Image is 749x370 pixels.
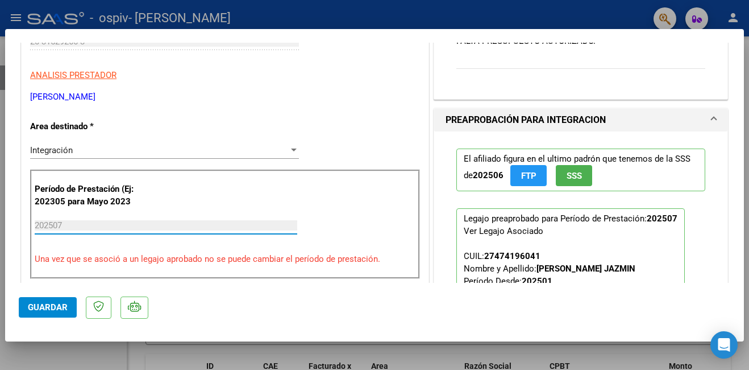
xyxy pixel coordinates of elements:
div: 27474196041 [484,250,540,262]
strong: 202507 [647,213,677,224]
p: El afiliado figura en el ultimo padrón que tenemos de la SSS de [456,149,705,191]
div: Ver Legajo Asociado [464,225,543,237]
p: Area destinado * [30,120,147,133]
button: SSS [556,165,592,186]
strong: 202501 [522,276,552,286]
span: CUIL: Nombre y Apellido: Período Desde: Período Hasta: Admite Dependencia: [464,251,635,324]
p: Legajo preaprobado para Período de Prestación: [456,208,685,360]
button: Guardar [19,297,77,318]
span: Integración [30,145,73,155]
button: FTP [510,165,547,186]
strong: [PERSON_NAME] JAZMIN [536,264,635,274]
span: ANALISIS PRESTADOR [30,70,116,80]
span: SSS [567,171,582,181]
p: Período de Prestación (Ej: 202305 para Mayo 2023 [35,183,149,208]
span: FTP [521,171,536,181]
h1: PREAPROBACIÓN PARA INTEGRACION [446,113,606,127]
p: [PERSON_NAME] [30,91,420,104]
p: Una vez que se asoció a un legajo aprobado no se puede cambiar el período de prestación. [35,253,415,266]
mat-expansion-panel-header: PREAPROBACIÓN PARA INTEGRACION [434,109,727,131]
div: Open Intercom Messenger [710,331,738,359]
span: Guardar [28,302,68,313]
strong: 202506 [473,170,504,180]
